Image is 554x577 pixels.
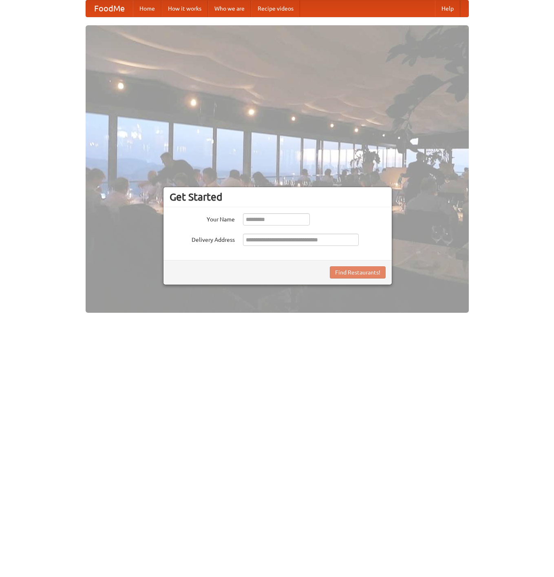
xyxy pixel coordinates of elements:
[133,0,161,17] a: Home
[330,266,386,279] button: Find Restaurants!
[170,234,235,244] label: Delivery Address
[86,0,133,17] a: FoodMe
[170,213,235,223] label: Your Name
[208,0,251,17] a: Who we are
[161,0,208,17] a: How it works
[435,0,460,17] a: Help
[251,0,300,17] a: Recipe videos
[170,191,386,203] h3: Get Started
